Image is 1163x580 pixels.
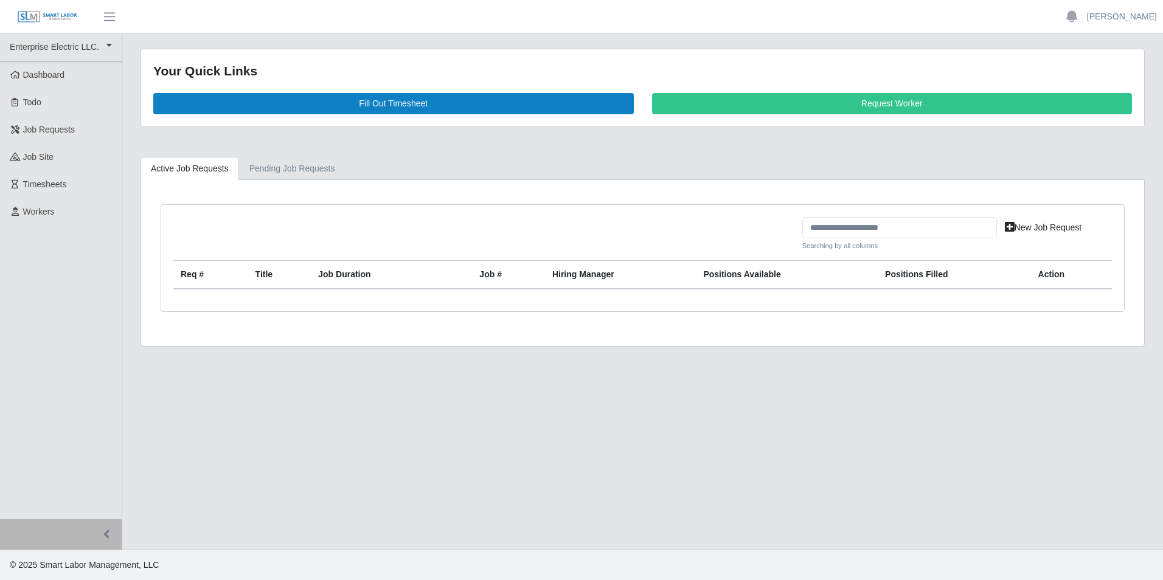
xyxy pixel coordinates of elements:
span: © 2025 Smart Labor Management, LLC [10,560,159,570]
th: Req # [173,261,248,289]
small: Searching by all columns [802,241,997,251]
th: Hiring Manager [545,261,696,289]
span: Timesheets [23,179,67,189]
a: [PERSON_NAME] [1087,10,1157,23]
a: Request Worker [652,93,1133,114]
div: Your Quick Links [153,61,1132,81]
th: Job Duration [311,261,443,289]
span: Dashboard [23,70,65,80]
th: Positions Available [696,261,878,289]
a: New Job Request [997,217,1090,238]
span: Job Requests [23,125,75,134]
th: Job # [472,261,545,289]
span: job site [23,152,54,162]
th: Action [1031,261,1112,289]
img: SLM Logo [17,10,78,24]
a: Active Job Requests [141,157,239,181]
a: Pending Job Requests [239,157,345,181]
th: Positions Filled [878,261,1031,289]
th: Title [248,261,311,289]
span: Todo [23,97,41,107]
span: Workers [23,207,55,216]
a: Fill Out Timesheet [153,93,634,114]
